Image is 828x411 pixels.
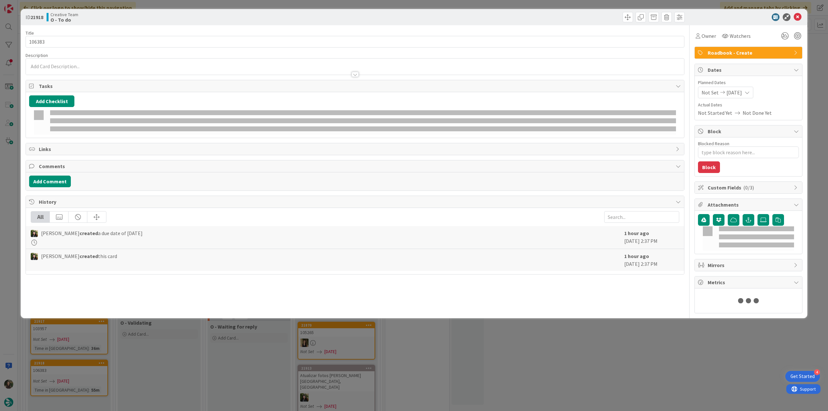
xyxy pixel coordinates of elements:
[698,102,799,108] span: Actual Dates
[31,253,38,260] img: BC
[50,12,78,17] span: Creative Team
[39,198,672,206] span: History
[14,1,29,9] span: Support
[698,109,732,117] span: Not Started Yet
[698,79,799,86] span: Planned Dates
[39,82,672,90] span: Tasks
[730,32,751,40] span: Watchers
[726,89,742,96] span: [DATE]
[708,261,790,269] span: Mirrors
[624,252,679,268] div: [DATE] 2:37 PM
[26,13,43,21] span: ID
[26,30,34,36] label: Title
[50,17,78,22] b: O - To do
[708,49,790,57] span: Roadbook - Create
[29,176,71,187] button: Add Comment
[698,141,729,146] label: Blocked Reason
[604,211,679,223] input: Search...
[708,201,790,209] span: Attachments
[39,162,672,170] span: Comments
[26,52,48,58] span: Description
[29,95,74,107] button: Add Checklist
[743,109,772,117] span: Not Done Yet
[698,161,720,173] button: Block
[41,252,117,260] span: [PERSON_NAME] this card
[624,253,649,259] b: 1 hour ago
[80,230,98,236] b: created
[30,14,43,20] b: 21918
[708,184,790,191] span: Custom Fields
[702,89,719,96] span: Not Set
[708,66,790,74] span: Dates
[785,371,820,382] div: Open Get Started checklist, remaining modules: 4
[790,373,815,380] div: Get Started
[26,36,684,48] input: type card name here...
[624,229,679,245] div: [DATE] 2:37 PM
[80,253,98,259] b: created
[814,369,820,375] div: 4
[708,127,790,135] span: Block
[31,211,50,222] div: All
[708,278,790,286] span: Metrics
[41,229,143,237] span: [PERSON_NAME] a due date of [DATE]
[39,145,672,153] span: Links
[702,32,716,40] span: Owner
[624,230,649,236] b: 1 hour ago
[743,184,754,191] span: ( 0/3 )
[31,230,38,237] img: BC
